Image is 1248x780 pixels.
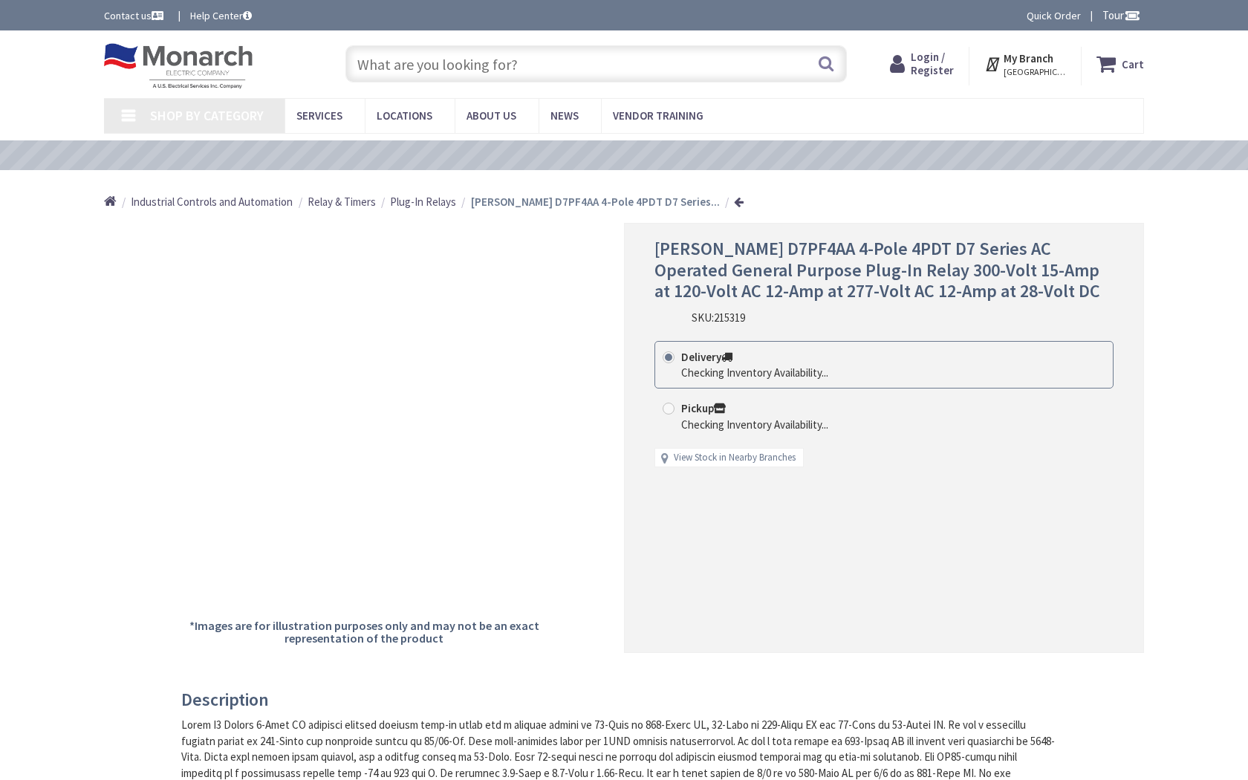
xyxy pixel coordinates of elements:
[613,108,703,123] span: Vendor Training
[550,108,579,123] span: News
[471,195,720,209] strong: [PERSON_NAME] D7PF4AA 4-Pole 4PDT D7 Series...
[104,8,166,23] a: Contact us
[308,195,376,209] span: Relay & Timers
[187,620,541,646] h5: *Images are for illustration purposes only and may not be an exact representation of the product
[1027,8,1081,23] a: Quick Order
[692,310,745,325] div: SKU:
[681,401,726,415] strong: Pickup
[890,51,954,77] a: Login / Register
[150,107,264,124] span: Shop By Category
[308,194,376,209] a: Relay & Timers
[911,50,954,77] span: Login / Register
[674,451,796,465] a: View Stock in Nearby Branches
[1004,51,1053,65] strong: My Branch
[654,237,1100,303] span: [PERSON_NAME] D7PF4AA 4-Pole 4PDT D7 Series AC Operated General Purpose Plug-In Relay 300-Volt 15...
[1102,8,1140,22] span: Tour
[714,311,745,325] span: 215319
[681,350,732,364] strong: Delivery
[296,108,342,123] span: Services
[681,417,828,432] div: Checking Inventory Availability...
[467,108,516,123] span: About Us
[131,194,293,209] a: Industrial Controls and Automation
[1004,66,1067,78] span: [GEOGRAPHIC_DATA], [GEOGRAPHIC_DATA]
[1122,51,1144,77] strong: Cart
[104,43,253,89] img: Monarch Electric Company
[681,365,828,380] div: Checking Inventory Availability...
[181,690,1056,709] h3: Description
[1096,51,1144,77] a: Cart
[190,8,252,23] a: Help Center
[345,45,847,82] input: What are you looking for?
[984,51,1067,77] div: My Branch [GEOGRAPHIC_DATA], [GEOGRAPHIC_DATA]
[131,195,293,209] span: Industrial Controls and Automation
[377,108,432,123] span: Locations
[390,194,456,209] a: Plug-In Relays
[390,195,456,209] span: Plug-In Relays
